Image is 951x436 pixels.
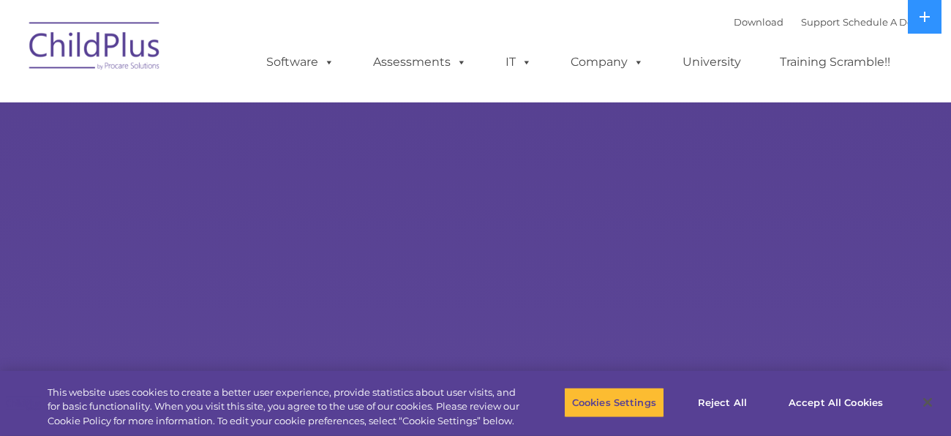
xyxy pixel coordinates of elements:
[556,48,658,77] a: Company
[491,48,546,77] a: IT
[252,48,349,77] a: Software
[843,16,929,28] a: Schedule A Demo
[781,387,891,418] button: Accept All Cookies
[734,16,929,28] font: |
[801,16,840,28] a: Support
[668,48,756,77] a: University
[48,386,523,429] div: This website uses cookies to create a better user experience, provide statistics about user visit...
[22,12,168,85] img: ChildPlus by Procare Solutions
[677,387,768,418] button: Reject All
[564,387,664,418] button: Cookies Settings
[734,16,783,28] a: Download
[765,48,905,77] a: Training Scramble!!
[358,48,481,77] a: Assessments
[911,386,944,418] button: Close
